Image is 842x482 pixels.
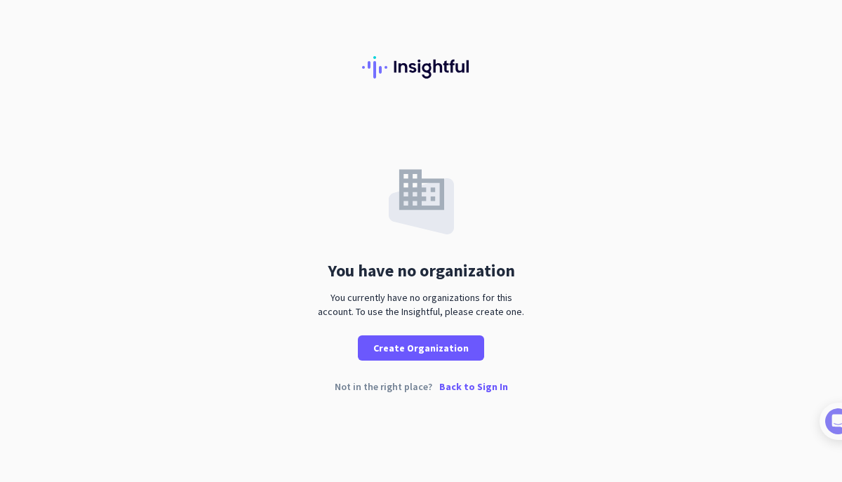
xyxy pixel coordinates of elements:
[362,56,480,79] img: Insightful
[373,341,469,355] span: Create Organization
[358,335,484,361] button: Create Organization
[439,382,508,391] p: Back to Sign In
[312,290,530,319] div: You currently have no organizations for this account. To use the Insightful, please create one.
[328,262,515,279] div: You have no organization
